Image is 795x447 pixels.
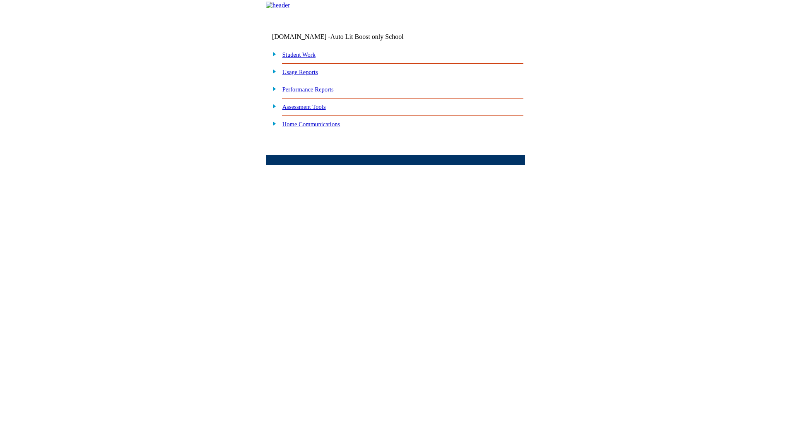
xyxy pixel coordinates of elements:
[282,51,316,58] a: Student Work
[268,102,277,110] img: plus.gif
[268,67,277,75] img: plus.gif
[282,69,318,75] a: Usage Reports
[282,86,334,93] a: Performance Reports
[268,50,277,58] img: plus.gif
[266,2,290,9] img: header
[330,33,404,40] nobr: Auto Lit Boost only School
[282,121,340,127] a: Home Communications
[282,103,326,110] a: Assessment Tools
[268,85,277,92] img: plus.gif
[272,33,424,41] td: [DOMAIN_NAME] -
[268,120,277,127] img: plus.gif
